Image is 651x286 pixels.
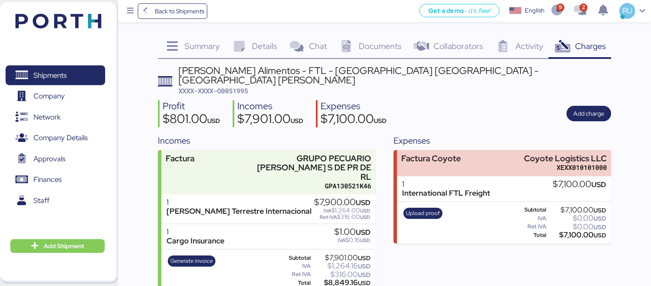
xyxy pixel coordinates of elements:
span: USD [358,262,370,270]
div: $7,900.00 [314,198,370,207]
div: $1,264.00 [314,207,370,214]
span: Network [33,111,61,123]
span: Upload proof [406,209,440,218]
span: USD [360,214,370,221]
span: USD [356,228,370,237]
div: $8,849.16 [312,280,370,286]
span: USD [358,254,370,262]
div: Ret IVA [513,224,546,230]
span: Summary [185,40,220,52]
button: Generate invoice [168,255,216,267]
div: $316.00 [314,214,370,220]
div: GPA130521K46 [248,181,372,191]
div: Subtotal [513,207,546,213]
div: Incomes [237,100,303,113]
span: IVA [324,207,331,214]
div: Factura [166,154,194,163]
div: [PERSON_NAME] Terrestre Internacional [167,207,312,216]
span: USD [291,117,303,125]
span: XXXX-XXXX-O0051995 [179,86,248,95]
a: Finances [6,170,105,190]
div: Total [513,232,546,238]
div: $316.00 [312,271,370,278]
span: USD [593,223,606,231]
div: $0.16 [334,237,370,243]
a: Approvals [6,149,105,169]
div: Subtotal [278,255,311,261]
span: Activity [515,40,543,52]
a: Back to Shipments [138,3,208,19]
div: Expenses [321,100,387,113]
div: IVA [513,215,546,221]
span: Company Details [33,132,88,144]
div: Factura Coyote [401,154,461,163]
button: Add Shipment [10,239,105,253]
span: USD [360,237,370,244]
a: Company [6,86,105,106]
button: Upload proof [403,208,443,219]
span: RU [622,5,632,16]
span: USD [593,206,606,214]
div: $7,901.00 [237,113,303,127]
div: Coyote Logistics LLC [524,154,607,163]
span: Charges [575,40,606,52]
div: GRUPO PECUARIO [PERSON_NAME] S DE PR DE RL [248,154,372,181]
a: Shipments [6,65,105,85]
div: 1 [167,198,312,207]
button: Menu [123,4,138,18]
span: Staff [33,194,49,207]
span: Company [33,90,65,102]
span: USD [593,231,606,239]
a: Company Details [6,128,105,148]
span: Generate invoice [170,256,213,266]
button: Add charge [566,106,611,121]
div: International FTL Freight [402,189,490,198]
span: USD [374,117,387,125]
div: Profit [163,100,220,113]
span: Approvals [33,153,65,165]
div: $7,901.00 [312,255,370,261]
a: Network [6,107,105,127]
div: $7,100.00 [553,180,606,189]
div: $1.00 [334,228,370,237]
span: Documents [359,40,402,52]
div: $1,264.16 [312,263,370,269]
div: XEXX010101000 [524,163,607,172]
span: Finances [33,173,61,186]
span: IVA [338,237,345,244]
div: $7,100.00 [321,113,387,127]
span: Collaborators [433,40,483,52]
div: 1 [402,180,490,189]
div: $7,100.00 [548,232,606,238]
span: Add charge [573,108,604,119]
div: Expenses [394,134,611,147]
div: IVA [278,263,311,269]
span: USD [358,271,370,279]
span: Back to Shipments [155,6,204,16]
div: 1 [167,228,224,237]
span: Add Shipment [44,241,84,251]
div: $0.00 [548,224,606,230]
span: Shipments [33,69,67,82]
div: $7,100.00 [548,207,606,213]
span: USD [593,215,606,222]
span: USD [591,180,606,189]
div: [PERSON_NAME] Alimentos - FTL - [GEOGRAPHIC_DATA] [GEOGRAPHIC_DATA] - [GEOGRAPHIC_DATA] [PERSON_N... [179,66,611,85]
span: Chat [309,40,327,52]
span: Ret IVA [320,214,337,221]
div: $801.00 [163,113,220,127]
div: Ret IVA [278,271,311,277]
span: USD [360,207,370,214]
span: USD [356,198,370,207]
div: Cargo Insurance [167,237,224,246]
div: Total [278,280,311,286]
div: $0.00 [548,215,606,221]
span: Details [252,40,277,52]
a: Staff [6,191,105,210]
span: USD [207,117,220,125]
div: English [525,6,545,15]
div: Incomes [158,134,375,147]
